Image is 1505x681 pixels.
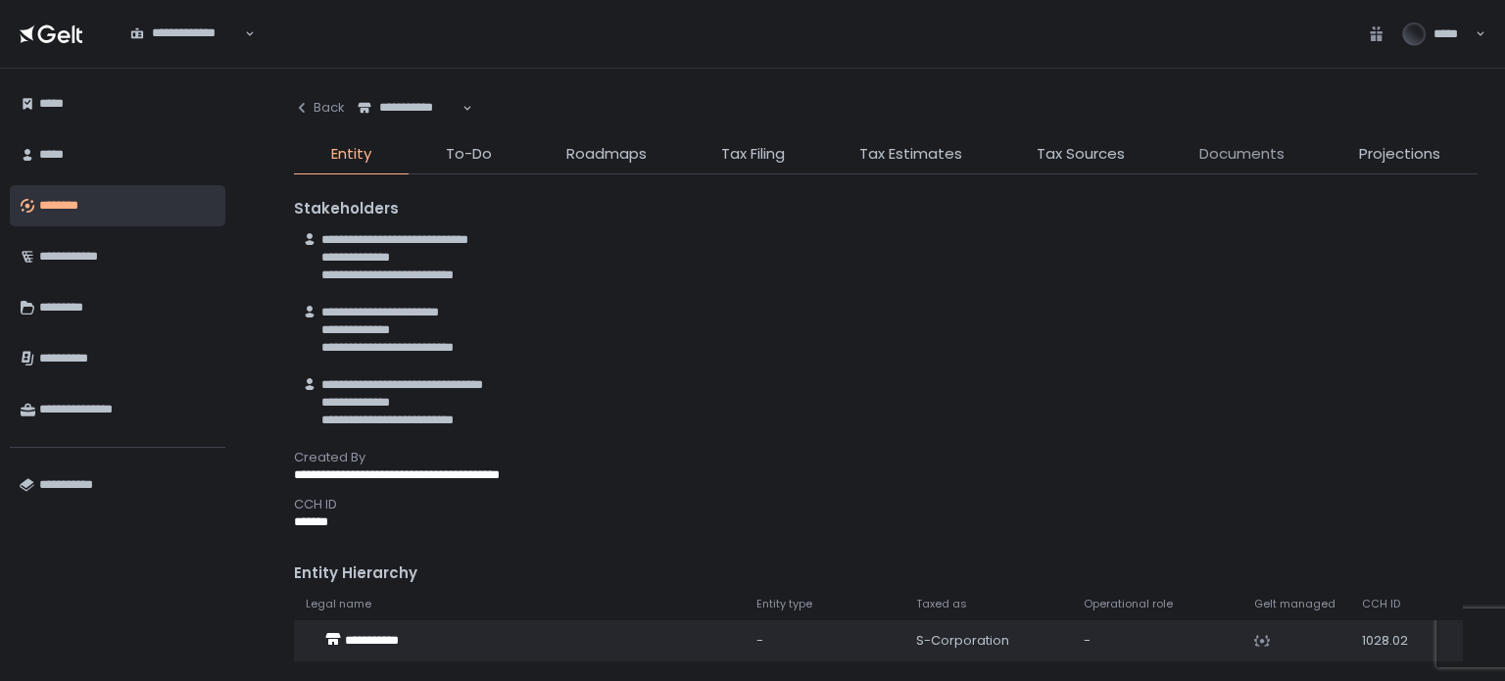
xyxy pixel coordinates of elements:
div: Created By [294,449,1478,466]
input: Search for option [358,117,461,136]
div: - [1084,632,1231,650]
div: Back [294,99,345,117]
div: Stakeholders [294,198,1478,220]
span: Tax Filing [721,143,785,166]
input: Search for option [130,42,243,62]
span: Roadmaps [566,143,647,166]
div: Search for option [345,88,472,129]
span: Tax Sources [1037,143,1125,166]
span: Operational role [1084,597,1173,611]
span: To-Do [446,143,492,166]
div: Search for option [118,14,255,55]
span: Legal name [306,597,371,611]
div: Entity Hierarchy [294,562,1478,585]
span: Gelt managed [1254,597,1335,611]
span: Documents [1199,143,1285,166]
button: Back [294,88,345,127]
span: CCH ID [1362,597,1400,611]
span: Projections [1359,143,1440,166]
span: Taxed as [916,597,967,611]
span: Entity [331,143,371,166]
div: - [756,632,893,650]
div: S-Corporation [916,632,1059,650]
span: Tax Estimates [859,143,962,166]
span: Entity type [756,597,812,611]
div: 1028.02 [1362,632,1428,650]
div: CCH ID [294,496,1478,513]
